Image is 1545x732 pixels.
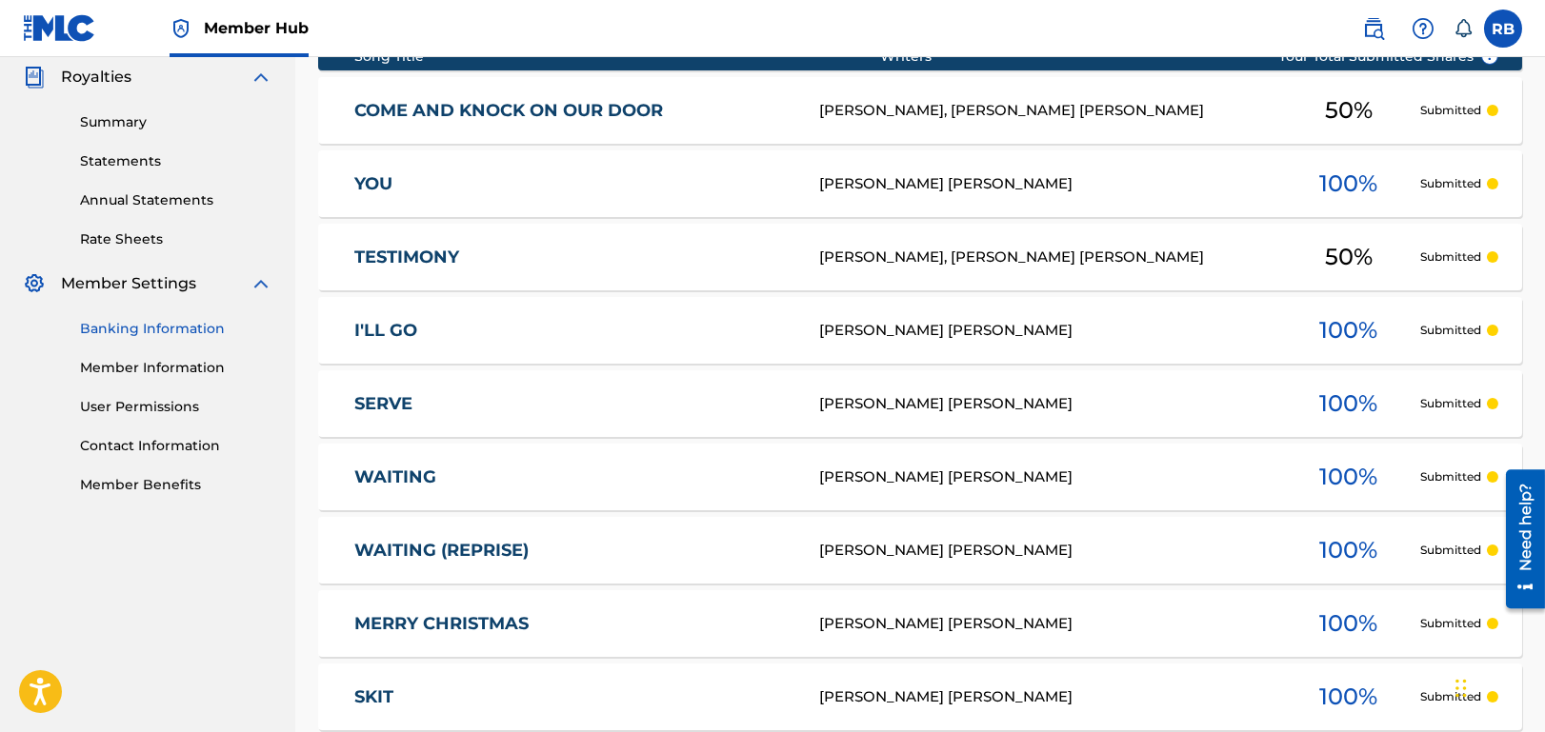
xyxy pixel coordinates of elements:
p: Submitted [1420,322,1481,339]
span: ? [1482,49,1497,64]
span: Member Hub [204,17,309,39]
div: [PERSON_NAME] [PERSON_NAME] [819,466,1276,488]
span: Royalties [61,66,131,89]
div: Help [1404,10,1442,48]
div: Drag [1455,660,1467,717]
div: Notifications [1454,19,1473,38]
div: User Menu [1484,10,1522,48]
p: Submitted [1420,615,1481,632]
img: Royalties [23,66,46,89]
img: Member Settings [23,272,46,295]
div: [PERSON_NAME] [PERSON_NAME] [819,393,1276,415]
span: Member Settings [61,272,196,295]
img: help [1412,17,1435,40]
p: Submitted [1420,102,1481,119]
a: Member Information [80,358,272,378]
a: Annual Statements [80,190,272,210]
img: expand [250,272,272,295]
a: Public Search [1354,10,1393,48]
a: Rate Sheets [80,229,272,249]
span: 100 % [1319,680,1377,714]
div: [PERSON_NAME] [PERSON_NAME] [819,613,1276,635]
a: Member Benefits [80,475,272,495]
span: 100 % [1319,386,1377,421]
div: [PERSON_NAME], [PERSON_NAME] [PERSON_NAME] [819,247,1276,268]
div: [PERSON_NAME] [PERSON_NAME] [819,320,1276,342]
a: Banking Information [80,319,272,339]
div: [PERSON_NAME], [PERSON_NAME] [PERSON_NAME] [819,100,1276,122]
a: SKIT [354,686,794,708]
a: User Permissions [80,397,272,417]
p: Submitted [1420,175,1481,192]
a: Contact Information [80,436,272,456]
a: Summary [80,112,272,132]
span: 100 % [1319,533,1377,567]
a: Statements [80,151,272,171]
div: [PERSON_NAME] [PERSON_NAME] [819,540,1276,562]
iframe: Resource Center [1492,463,1545,616]
a: I'LL GO [354,320,794,342]
span: 100 % [1319,313,1377,347]
span: 50 % [1325,240,1373,274]
img: search [1362,17,1385,40]
a: COME AND KNOCK ON OUR DOOR [354,100,794,122]
img: expand [250,66,272,89]
a: WAITING [354,466,794,488]
div: [PERSON_NAME] [PERSON_NAME] [819,173,1276,195]
p: Submitted [1420,395,1481,412]
span: 100 % [1319,167,1377,201]
a: MERRY CHRISTMAS [354,613,794,635]
img: MLC Logo [23,14,96,42]
a: WAITING (REPRISE) [354,540,794,562]
a: TESTIMONY [354,247,794,268]
span: 50 % [1325,93,1373,128]
span: 100 % [1319,460,1377,494]
p: Submitted [1420,468,1481,485]
div: [PERSON_NAME] [PERSON_NAME] [819,686,1276,708]
a: YOU [354,173,794,195]
a: SERVE [354,393,794,415]
p: Submitted [1420,542,1481,559]
span: 100 % [1319,606,1377,641]
img: Top Rightsholder [170,17,192,40]
p: Submitted [1420,248,1481,266]
iframe: Chat Widget [1450,641,1545,732]
p: Submitted [1420,688,1481,705]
